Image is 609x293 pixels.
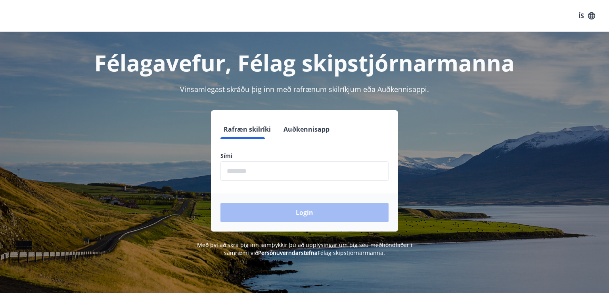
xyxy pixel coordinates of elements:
[574,9,599,23] button: ÍS
[29,48,580,78] h1: Félagavefur, Félag skipstjórnarmanna
[197,241,412,257] span: Með því að skrá þig inn samþykkir þú að upplýsingar um þig séu meðhöndlaðar í samræmi við Félag s...
[258,249,318,257] a: Persónuverndarstefna
[180,84,429,94] span: Vinsamlegast skráðu þig inn með rafrænum skilríkjum eða Auðkennisappi.
[220,120,274,139] button: Rafræn skilríki
[280,120,333,139] button: Auðkennisapp
[220,152,389,160] label: Sími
